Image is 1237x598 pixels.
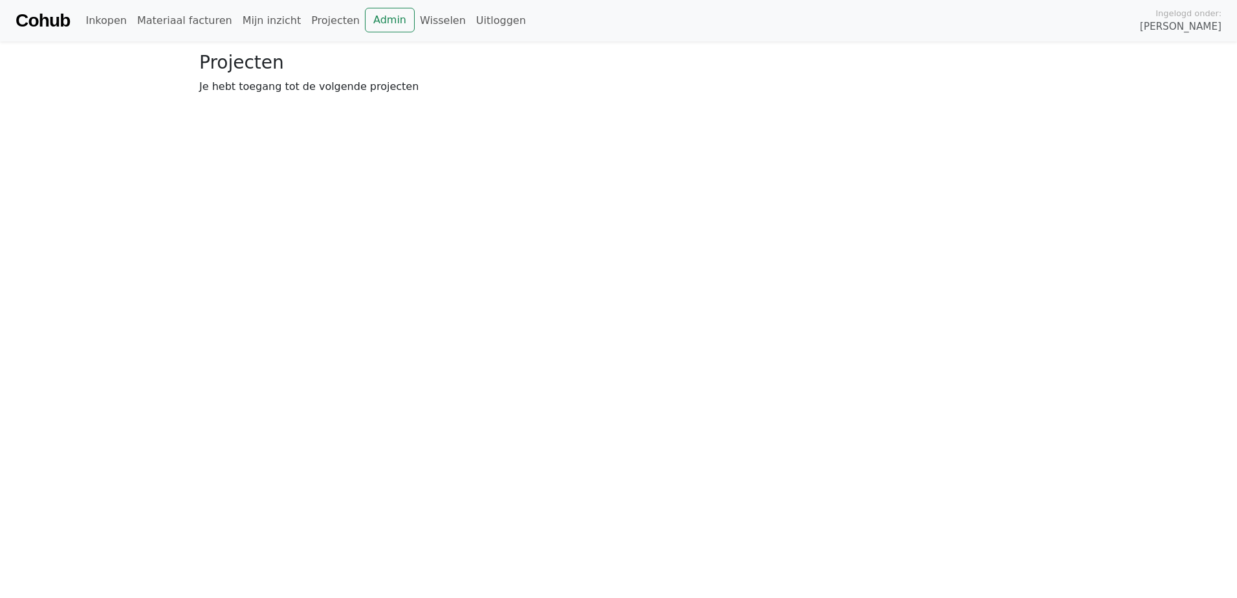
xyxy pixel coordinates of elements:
h3: Projecten [199,52,1038,74]
a: Inkopen [80,8,131,34]
span: Ingelogd onder: [1155,7,1221,19]
a: Cohub [16,5,70,36]
a: Uitloggen [471,8,531,34]
a: Admin [365,8,415,32]
a: Materiaal facturen [132,8,237,34]
a: Projecten [306,8,365,34]
a: Wisselen [415,8,471,34]
p: Je hebt toegang tot de volgende projecten [199,79,1038,94]
a: Mijn inzicht [237,8,307,34]
span: [PERSON_NAME] [1140,19,1221,34]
